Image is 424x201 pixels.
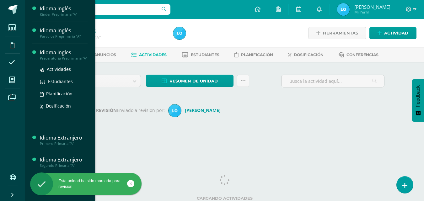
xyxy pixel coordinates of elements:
span: Actividad [384,27,408,39]
span: Actividades [47,66,71,72]
div: Esta unidad ha sido marcada para revisión [30,178,142,189]
span: Mi Perfil [354,9,390,15]
input: Busca un usuario... [29,4,170,15]
a: Resumen de unidad [146,75,233,87]
label: Cargando actividades [65,196,385,201]
div: Preparatoria Preprimaria "A" [40,56,88,61]
a: Actividad [369,27,416,39]
a: [PERSON_NAME] [169,107,223,113]
a: Unidad 4 [65,75,141,87]
a: Planificación [234,50,273,60]
span: Enviado a revision por: [117,107,165,113]
button: Feedback - Mostrar encuesta [412,79,424,122]
span: Actividades [139,52,167,57]
span: Estudiantes [48,78,73,84]
span: Anuncios [94,52,116,57]
span: [PERSON_NAME] [354,4,390,10]
img: fa05f3bfceedb79fb262862d45adcdb1.png [173,27,186,40]
div: Idioma Inglés [40,5,88,12]
div: Idioma Ingles [40,49,88,56]
a: Anuncios [86,50,116,60]
a: Idioma InglesPreparatoria Preprimaria "A" [40,49,88,61]
span: Planificación [241,52,273,57]
span: Planificación [46,91,72,97]
div: Kinder Preprimaria "A" [40,12,88,17]
div: Primero Primaria "A" [40,141,88,146]
img: fa05f3bfceedb79fb262862d45adcdb1.png [337,3,350,16]
a: Actividades [40,66,88,73]
a: Dosificación [288,50,324,60]
a: Planificación [40,90,88,97]
input: Busca la actividad aquí... [282,75,384,87]
a: Dosificación [40,102,88,109]
span: Estudiantes [191,52,219,57]
h1: Idioma Inglés [49,26,166,34]
strong: [PERSON_NAME] [185,107,221,113]
a: Estudiantes [40,78,88,85]
span: Dosificación [294,52,324,57]
div: Idioma Extranjero [40,156,88,163]
span: Dosificación [46,103,71,109]
a: Conferencias [339,50,378,60]
img: b409634715b8241389fee974ff19a85b.png [169,104,181,117]
span: Conferencias [346,52,378,57]
span: Resumen de unidad [169,75,218,87]
div: Idioma Inglés [40,27,88,34]
a: Idioma InglésKinder Preprimaria "A" [40,5,88,17]
a: Idioma ExtranjeroSegundo Primaria "A" [40,156,88,168]
span: Feedback [415,85,421,107]
a: Idioma ExtranjeroPrimero Primaria "A" [40,134,88,146]
a: Idioma InglésPárvulos Preprimaria "A" [40,27,88,39]
div: Segundo Primaria "A" [40,163,88,168]
span: Herramientas [323,27,358,39]
a: Actividades [131,50,167,60]
div: Párvulos Preprimaria 'A' [49,34,166,40]
span: Unidad 4 [70,75,124,87]
a: Herramientas [308,27,366,39]
div: Párvulos Preprimaria "A" [40,34,88,39]
a: Estudiantes [182,50,219,60]
div: Idioma Extranjero [40,134,88,141]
